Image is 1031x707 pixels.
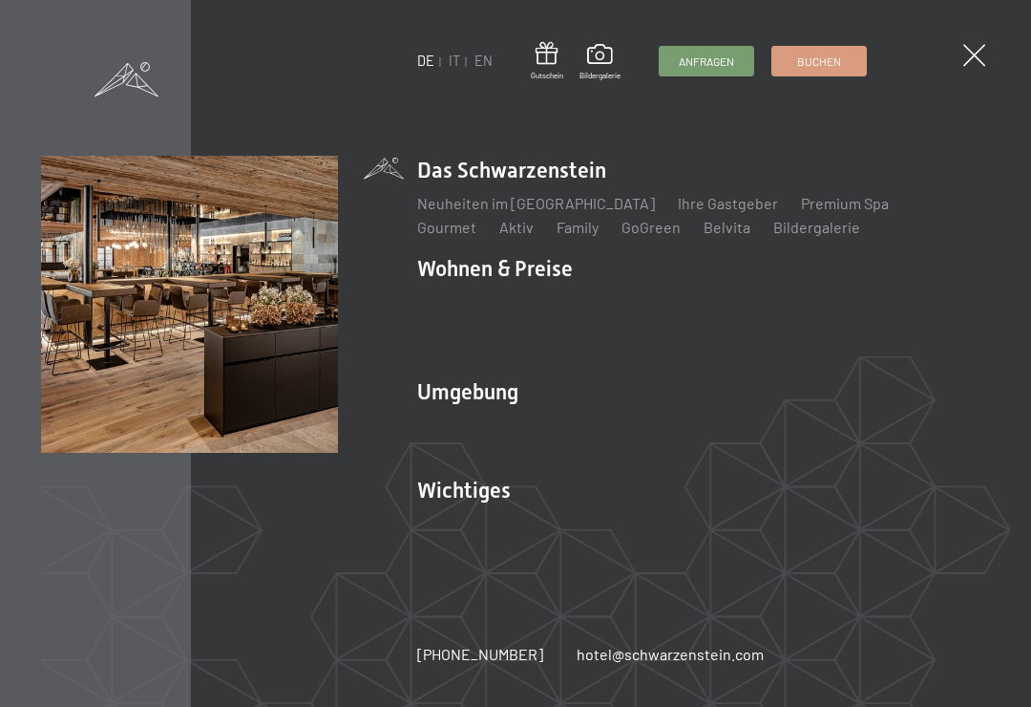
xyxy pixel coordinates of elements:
[704,218,750,236] a: Belvita
[797,54,841,70] span: Buchen
[773,218,860,236] a: Bildergalerie
[678,194,778,212] a: Ihre Gastgeber
[449,53,460,69] a: IT
[531,42,563,81] a: Gutschein
[557,218,599,236] a: Family
[621,218,681,236] a: GoGreen
[577,644,764,665] a: hotel@schwarzenstein.com
[579,71,621,81] span: Bildergalerie
[417,644,543,665] a: [PHONE_NUMBER]
[772,47,866,75] a: Buchen
[474,53,493,69] a: EN
[417,645,543,663] span: [PHONE_NUMBER]
[579,44,621,80] a: Bildergalerie
[531,71,563,81] span: Gutschein
[417,218,476,236] a: Gourmet
[41,156,338,453] img: Wellnesshotel Südtirol SCHWARZENSTEIN - Wellnessurlaub in den Alpen, Wandern und Wellness
[679,54,734,70] span: Anfragen
[499,218,534,236] a: Aktiv
[417,194,655,212] a: Neuheiten im [GEOGRAPHIC_DATA]
[417,53,434,69] a: DE
[801,194,889,212] a: Premium Spa
[660,47,753,75] a: Anfragen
